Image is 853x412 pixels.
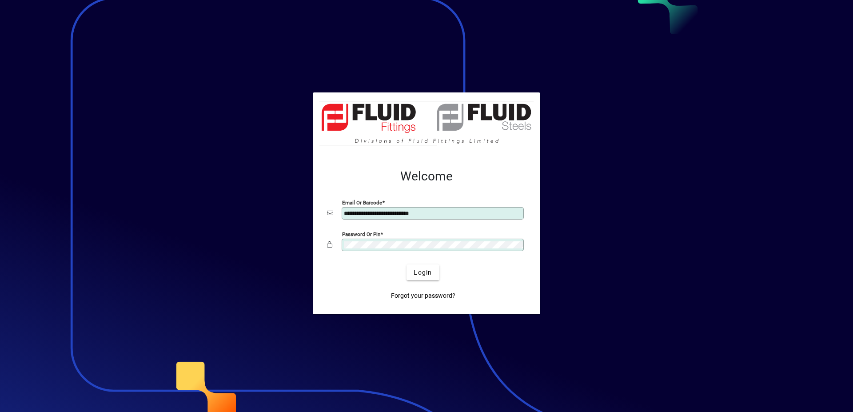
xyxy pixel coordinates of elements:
span: Login [414,268,432,277]
button: Login [407,264,439,280]
a: Forgot your password? [387,288,459,304]
span: Forgot your password? [391,291,455,300]
mat-label: Email or Barcode [342,200,382,206]
h2: Welcome [327,169,526,184]
mat-label: Password or Pin [342,231,380,237]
